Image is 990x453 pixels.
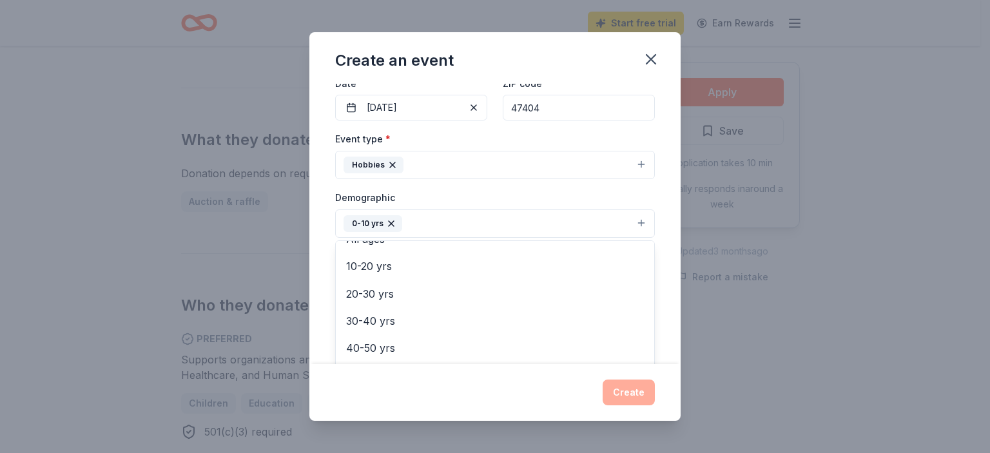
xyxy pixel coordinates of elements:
[346,258,644,275] span: 10-20 yrs
[346,285,644,302] span: 20-30 yrs
[344,215,402,232] div: 0-10 yrs
[335,209,655,238] button: 0-10 yrs
[335,240,655,395] div: 0-10 yrs
[346,313,644,329] span: 30-40 yrs
[346,340,644,356] span: 40-50 yrs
